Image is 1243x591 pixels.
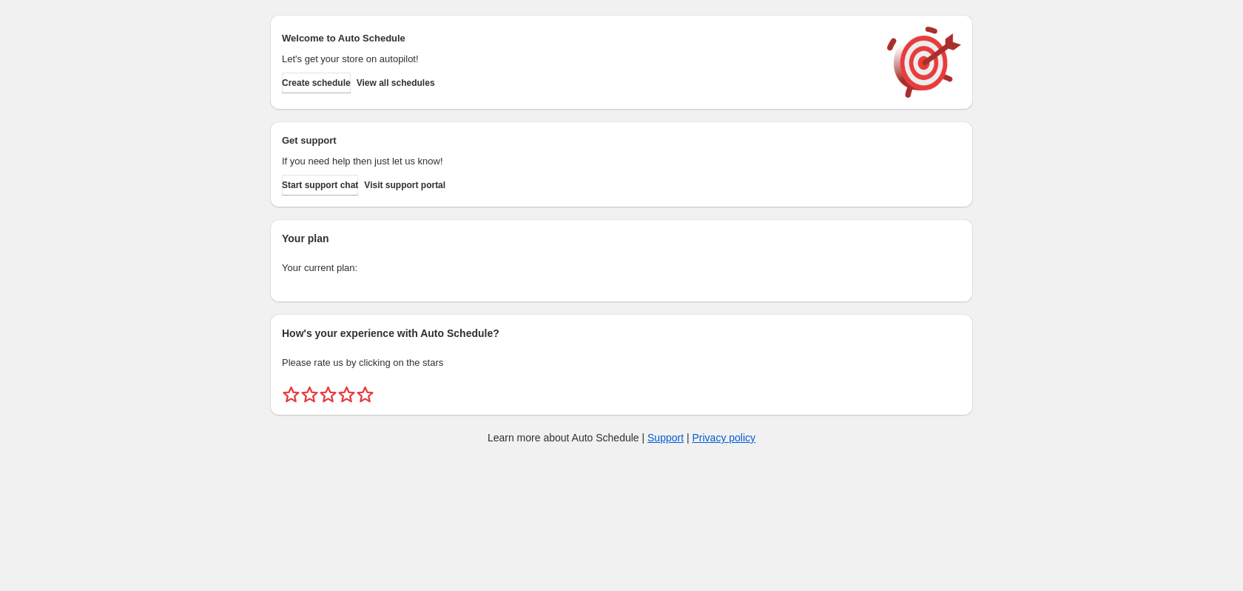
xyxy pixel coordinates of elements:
[282,231,961,246] h2: Your plan
[364,179,445,191] span: Visit support portal
[282,154,872,169] p: If you need help then just let us know!
[282,77,351,89] span: Create schedule
[282,73,351,93] button: Create schedule
[647,432,684,444] a: Support
[282,52,872,67] p: Let's get your store on autopilot!
[488,430,755,445] p: Learn more about Auto Schedule | |
[357,73,435,93] button: View all schedules
[282,133,872,148] h2: Get support
[282,31,872,46] h2: Welcome to Auto Schedule
[357,77,435,89] span: View all schedules
[282,261,961,276] p: Your current plan:
[282,175,358,196] a: Start support chat
[364,175,445,196] a: Visit support portal
[693,432,756,444] a: Privacy policy
[282,326,961,341] h2: How's your experience with Auto Schedule?
[282,355,961,370] p: Please rate us by clicking on the stars
[282,179,358,191] span: Start support chat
